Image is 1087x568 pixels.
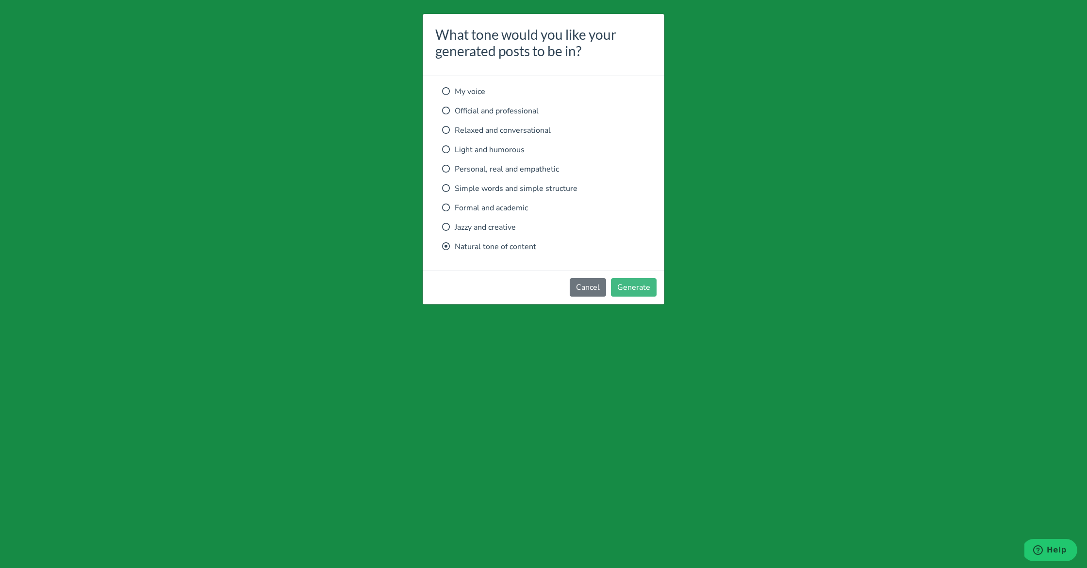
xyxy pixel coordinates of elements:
[442,86,645,97] p: My voice
[442,202,645,214] p: Formal and academic
[442,221,645,233] p: Jazzy and creative
[442,125,645,136] p: Relaxed and conversational
[611,278,657,297] button: Generate
[442,163,645,175] p: Personal, real and empathetic
[570,278,606,297] button: Cancel
[442,183,645,194] p: Simple words and simple structure
[1024,539,1077,563] iframe: Opens a widget where you can find more information
[442,105,645,117] p: Official and professional
[435,27,652,59] h3: What tone would you like your generated posts to be in?
[442,241,645,252] p: Natural tone of content
[442,144,645,156] p: Light and humorous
